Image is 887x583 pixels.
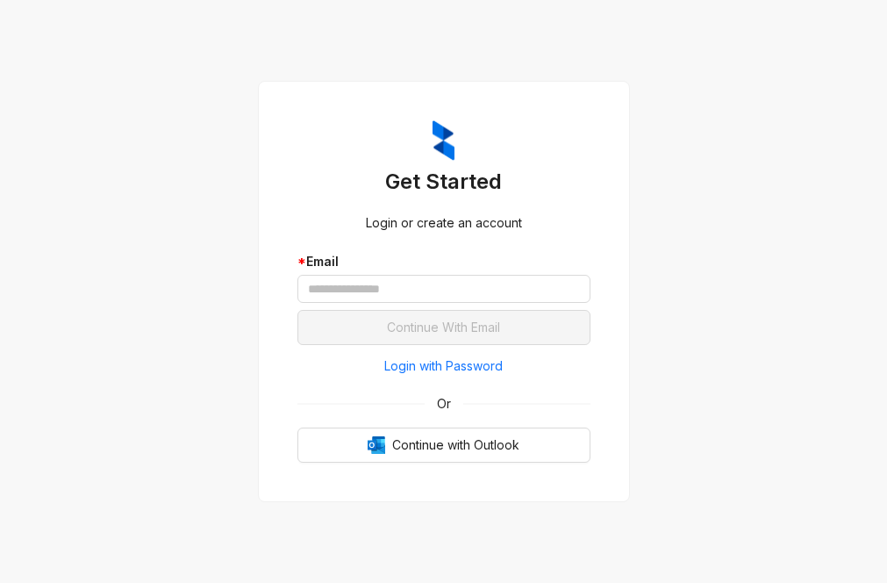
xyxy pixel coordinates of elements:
[368,436,385,454] img: Outlook
[425,394,463,414] span: Or
[433,120,454,161] img: ZumaIcon
[392,435,519,455] span: Continue with Outlook
[384,356,503,376] span: Login with Password
[297,352,590,380] button: Login with Password
[297,168,590,196] h3: Get Started
[297,252,590,271] div: Email
[297,428,590,463] button: OutlookContinue with Outlook
[297,213,590,233] div: Login or create an account
[297,310,590,345] button: Continue With Email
